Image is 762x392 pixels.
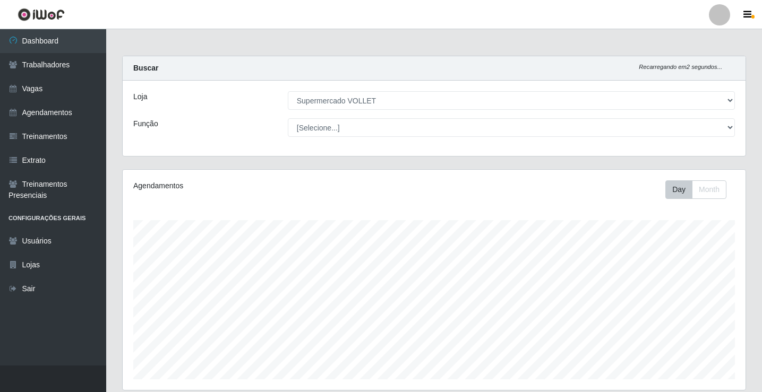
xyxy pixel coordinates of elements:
[692,180,726,199] button: Month
[18,8,65,21] img: CoreUI Logo
[133,180,375,191] div: Agendamentos
[133,64,158,72] strong: Buscar
[665,180,726,199] div: First group
[665,180,692,199] button: Day
[665,180,735,199] div: Toolbar with button groups
[133,91,147,102] label: Loja
[133,118,158,129] label: Função
[639,64,722,70] i: Recarregando em 2 segundos...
